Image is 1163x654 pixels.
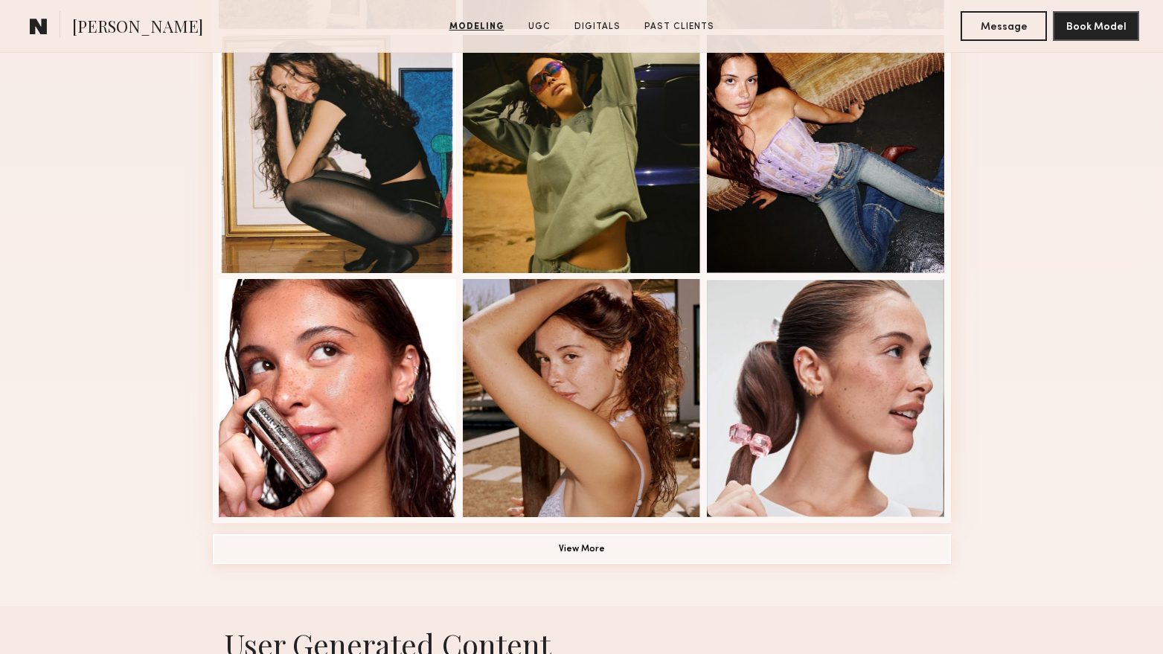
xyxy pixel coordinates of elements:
[568,20,627,33] a: Digitals
[213,534,951,564] button: View More
[1053,19,1139,32] a: Book Model
[638,20,720,33] a: Past Clients
[961,11,1047,41] button: Message
[522,20,557,33] a: UGC
[443,20,510,33] a: Modeling
[72,15,203,41] span: [PERSON_NAME]
[1053,11,1139,41] button: Book Model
